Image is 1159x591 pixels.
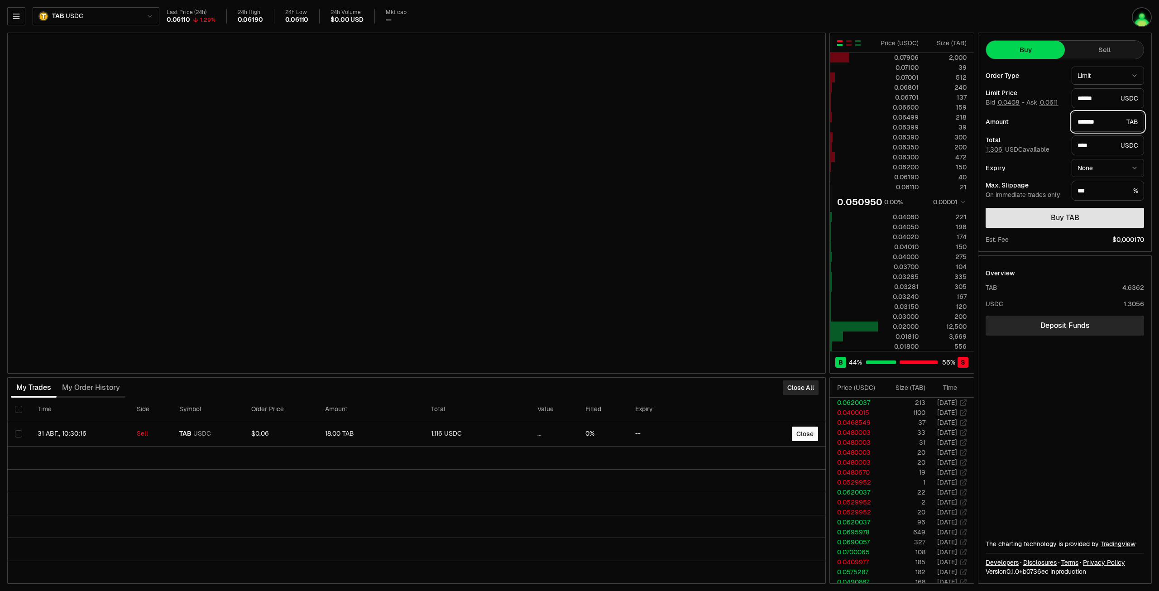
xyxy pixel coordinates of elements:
button: Buy [986,41,1065,59]
div: 0.03700 [878,262,919,271]
div: 0.04050 [878,222,919,231]
td: 20 [882,447,926,457]
time: [DATE] [937,418,957,427]
td: 0.0620037 [830,398,882,408]
th: Side [129,398,172,421]
div: 0.07906 [878,53,919,62]
div: Order Type [986,72,1064,79]
td: 0.0480670 [830,467,882,477]
td: 0.0529952 [830,477,882,487]
div: Size ( TAB ) [890,383,925,392]
div: 305 [926,282,967,291]
div: Total [986,137,1064,143]
div: 472 [926,153,967,162]
div: Max. Slippage [986,182,1064,188]
td: 0.0700065 [830,547,882,557]
time: [DATE] [937,478,957,486]
time: [DATE] [937,498,957,506]
time: [DATE] [937,578,957,586]
span: $0,000170 [1112,235,1144,244]
td: 19 [882,467,926,477]
div: 39 [926,123,967,132]
time: [DATE] [937,408,957,417]
div: 2,000 [926,53,967,62]
div: 120 [926,302,967,311]
th: Total [424,398,530,421]
div: 0.02000 [878,322,919,331]
time: [DATE] [937,428,957,437]
td: 0.0690057 [830,537,882,547]
div: 21 [926,183,967,192]
button: Show Buy and Sell Orders [836,39,843,47]
td: 0.0409977 [830,557,882,567]
div: 0.06350 [878,143,919,152]
td: 2 [882,497,926,507]
time: [DATE] [937,468,957,476]
div: 0.050950 [837,196,882,208]
div: 0.03150 [878,302,919,311]
div: 0.06399 [878,123,919,132]
div: 300 [926,133,967,142]
div: 0.06300 [878,153,919,162]
div: USDC [986,299,1003,308]
div: Limit Price [986,90,1064,96]
div: 0.06110 [167,16,190,24]
span: B [838,358,843,367]
time: [DATE] [937,438,957,447]
td: 22 [882,487,926,497]
time: [DATE] [937,399,957,407]
button: Sell [1065,41,1144,59]
span: b0736ecdf04740874dce99dfb90a19d87761c153 [1023,567,1049,576]
div: 1.116 USDC [431,430,523,438]
td: 0.0480003 [830,447,882,457]
th: Value [530,398,578,421]
div: 512 [926,73,967,82]
td: 0.0529952 [830,497,882,507]
div: Expiry [986,165,1064,171]
div: 4.6362 [1122,283,1144,292]
div: $0.00 USD [330,16,363,24]
div: 40 [926,173,967,182]
button: Show Sell Orders Only [845,39,852,47]
td: 20 [882,457,926,467]
div: 0.07001 [878,73,919,82]
a: Deposit Funds [986,316,1144,336]
td: -- [628,421,723,447]
td: 327 [882,537,926,547]
div: TAB [986,283,997,292]
div: Last Price (24h) [167,9,216,16]
div: 0.01800 [878,342,919,351]
div: 174 [926,232,967,241]
time: [DATE] [937,538,957,546]
div: 200 [926,143,967,152]
div: 0.00% [884,197,903,207]
td: 649 [882,527,926,537]
button: 0.0408 [997,99,1020,106]
th: Symbol [172,398,244,421]
div: 240 [926,83,967,92]
button: Limit [1072,67,1144,85]
th: Expiry [628,398,723,421]
div: 159 [926,103,967,112]
span: 56 % [942,358,955,367]
td: 0.0480003 [830,428,882,437]
td: 0.0400015 [830,408,882,418]
div: Mkt cap [386,9,407,16]
span: Bid - [986,99,1025,107]
td: 0.0490887 [830,577,882,587]
td: 182 [882,567,926,577]
td: 0.0529952 [830,507,882,517]
div: USDC [1072,88,1144,108]
div: 0.03281 [878,282,919,291]
div: Est. Fee [986,235,1009,244]
a: Terms [1061,558,1078,567]
img: llama treasu TAB [1133,8,1151,26]
button: None [1072,159,1144,177]
td: 1100 [882,408,926,418]
button: Close All [783,380,819,395]
span: USDC available [986,145,1049,154]
button: Close [792,427,818,441]
div: 104 [926,262,967,271]
td: 37 [882,418,926,428]
time: [DATE] [937,458,957,466]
